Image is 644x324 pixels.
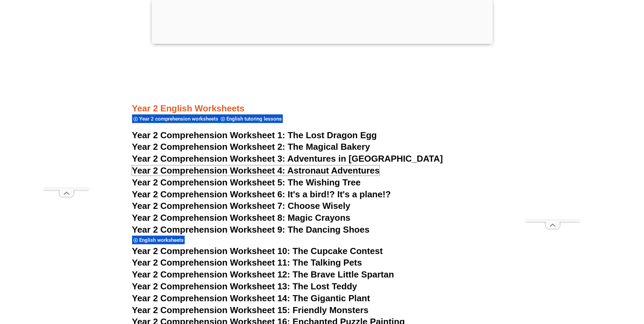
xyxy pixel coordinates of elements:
span: English worksheets [139,237,186,243]
a: Year 2 Comprehension Worksheet 14: The Gigantic Plant [132,293,370,303]
a: Year 2 Comprehension Worksheet 4: Astronaut Adventures [132,165,380,176]
span: Adventures in [GEOGRAPHIC_DATA] [287,154,443,164]
iframe: Advertisement [43,16,89,188]
a: Year 2 Comprehension Worksheet 13: The Lost Teddy [132,281,357,291]
a: Year 2 Comprehension Worksheet 6: It's a bird!? It's a plane!? [132,189,391,199]
a: Year 2 Comprehension Worksheet 2: The Magical Bakery [132,142,370,152]
a: Year 2 Comprehension Worksheet 9: The Dancing Shoes [132,224,370,235]
iframe: Advertisement [526,16,580,220]
a: Year 2 Comprehension Worksheet 3: Adventures in [GEOGRAPHIC_DATA] [132,154,443,164]
span: The Lost Dragon Egg [288,130,377,140]
a: Year 2 Comprehension Worksheet 8: Magic Crayons [132,213,351,223]
h3: Year 2 English Worksheets [132,80,512,114]
a: Year 2 Comprehension Worksheet 5: The Wishing Tree [132,177,361,187]
div: English tutoring lessons [219,114,283,123]
div: Year 2 comprehension worksheets [132,114,219,123]
span: Year 2 comprehension worksheets [139,116,220,122]
div: English worksheets [132,235,185,245]
span: Year 2 Comprehension Worksheet 7: [132,201,286,211]
span: Year 2 Comprehension Worksheet 4: [132,165,286,176]
span: Choose Wisely [288,201,350,211]
span: Year 2 Comprehension Worksheet 5: [132,177,286,187]
span: English tutoring lessons [226,116,284,122]
a: Year 2 Comprehension Worksheet 10: The Cupcake Contest [132,246,383,256]
a: Year 2 Comprehension Worksheet 7: Choose Wisely [132,201,350,211]
iframe: Chat Widget [531,247,644,324]
a: Year 2 Comprehension Worksheet 11: The Talking Pets [132,257,362,268]
span: Year 2 Comprehension Worksheet 3: [132,154,286,164]
a: Year 2 Comprehension Worksheet 1: The Lost Dragon Egg [132,130,377,140]
a: Year 2 Comprehension Worksheet 15: Friendly Monsters [132,305,369,315]
span: The Magical Bakery [288,142,370,152]
span: Year 2 Comprehension Worksheet 2: [132,142,286,152]
span: Astronaut Adventures [287,165,380,176]
span: Year 2 Comprehension Worksheet 1: [132,130,286,140]
span: The Wishing Tree [288,177,361,187]
a: Year 2 Comprehension Worksheet 12: The Brave Little Spartan [132,269,394,280]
